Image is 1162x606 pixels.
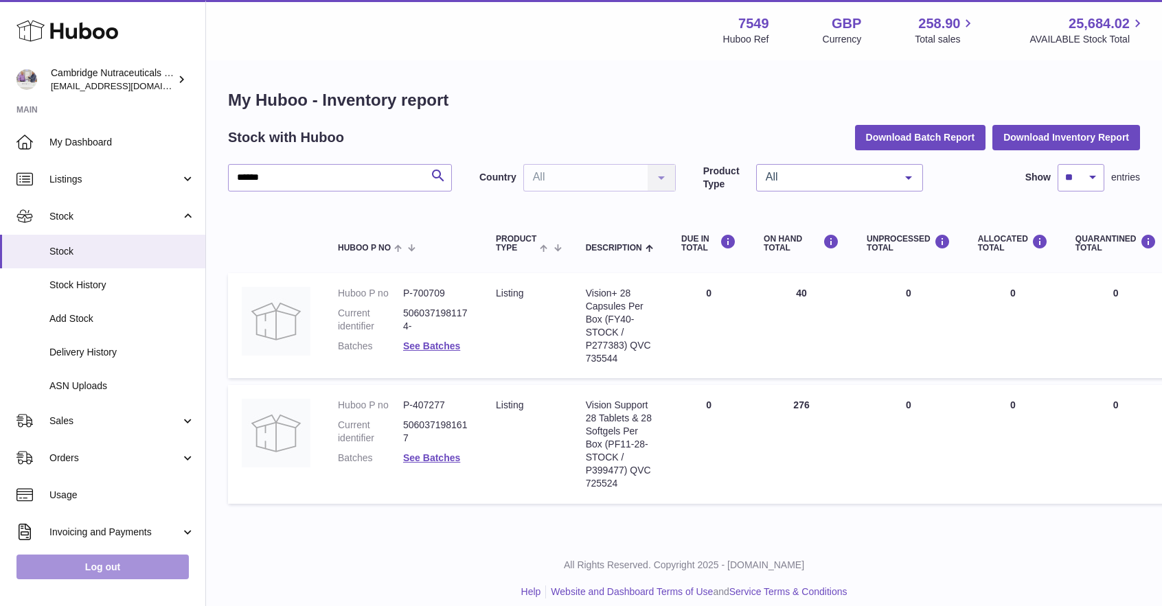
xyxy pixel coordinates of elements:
span: [EMAIL_ADDRESS][DOMAIN_NAME] [51,80,202,91]
div: ALLOCATED Total [978,234,1048,253]
a: See Batches [403,340,460,351]
span: Delivery History [49,346,195,359]
dt: Batches [338,340,403,353]
span: Orders [49,452,181,465]
a: Log out [16,555,189,579]
div: Currency [823,33,862,46]
div: QUARANTINED Total [1075,234,1157,253]
button: Download Batch Report [855,125,986,150]
img: product image [242,287,310,356]
button: Download Inventory Report [992,125,1140,150]
span: Listings [49,173,181,186]
td: 0 [853,273,964,378]
span: Description [586,244,642,253]
a: Help [521,586,541,597]
dd: P-407277 [403,399,468,412]
div: ON HAND Total [764,234,839,253]
strong: GBP [832,14,861,33]
span: 0 [1113,288,1119,299]
span: entries [1111,171,1140,184]
span: listing [496,399,523,410]
td: 276 [750,385,853,503]
span: Stock [49,245,195,258]
dd: 5060371981174- [403,307,468,333]
span: Sales [49,415,181,428]
span: Stock [49,210,181,223]
span: Huboo P no [338,244,391,253]
label: Show [1025,171,1051,184]
span: ASN Uploads [49,380,195,393]
span: Invoicing and Payments [49,526,181,539]
span: AVAILABLE Stock Total [1029,33,1146,46]
dd: P-700709 [403,287,468,300]
div: Vision Support 28 Tablets & 28 Softgels Per Box (PF11-28-STOCK / P399477) QVC 725524 [586,399,654,489]
td: 0 [668,273,750,378]
div: Cambridge Nutraceuticals Ltd [51,67,174,93]
span: 258.90 [918,14,960,33]
span: Product Type [496,235,536,253]
img: qvc@camnutra.com [16,69,37,90]
div: UNPROCESSED Total [867,234,950,253]
h2: Stock with Huboo [228,128,344,147]
td: 40 [750,273,853,378]
dt: Huboo P no [338,287,403,300]
td: 0 [668,385,750,503]
dt: Batches [338,452,403,465]
label: Product Type [703,165,749,191]
dt: Current identifier [338,419,403,445]
label: Country [479,171,516,184]
a: 25,684.02 AVAILABLE Stock Total [1029,14,1146,46]
div: Vision+ 28 Capsules Per Box (FY40-STOCK / P277383) QVC 735544 [586,287,654,364]
p: All Rights Reserved. Copyright 2025 - [DOMAIN_NAME] [217,559,1151,572]
span: All [762,170,895,184]
div: DUE IN TOTAL [681,234,736,253]
td: 0 [964,273,1062,378]
span: 0 [1113,399,1119,410]
div: Huboo Ref [723,33,769,46]
li: and [546,585,847,598]
span: My Dashboard [49,136,195,149]
dd: 5060371981617 [403,419,468,445]
strong: 7549 [738,14,769,33]
dt: Huboo P no [338,399,403,412]
span: 25,684.02 [1069,14,1130,33]
h1: My Huboo - Inventory report [228,89,1140,111]
td: 0 [964,385,1062,503]
span: listing [496,288,523,299]
span: Add Stock [49,312,195,325]
img: product image [242,399,310,467]
a: Service Terms & Conditions [729,586,847,597]
span: Total sales [915,33,976,46]
dt: Current identifier [338,307,403,333]
span: Stock History [49,279,195,292]
a: Website and Dashboard Terms of Use [551,586,713,597]
a: See Batches [403,452,460,463]
span: Usage [49,489,195,502]
a: 258.90 Total sales [915,14,976,46]
td: 0 [853,385,964,503]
